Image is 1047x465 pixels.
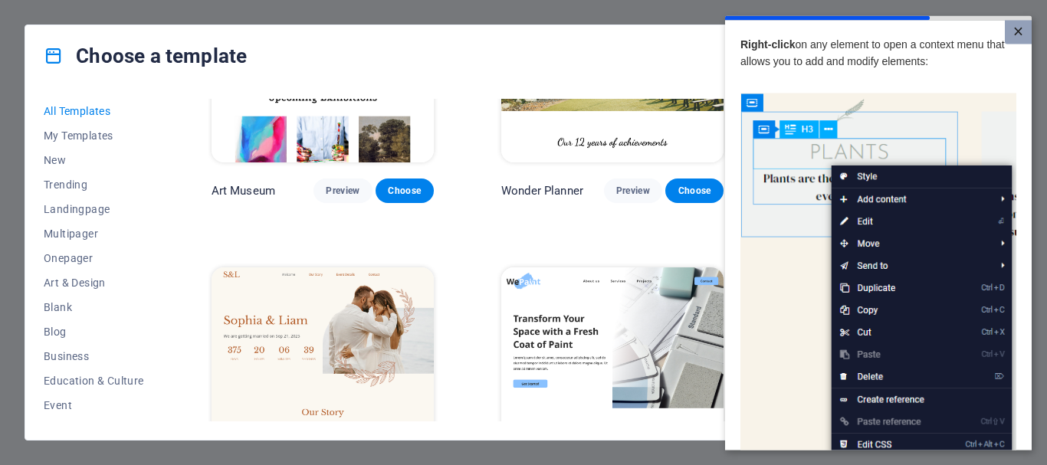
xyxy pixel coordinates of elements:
[376,178,434,203] button: Choose
[678,185,711,197] span: Choose
[388,185,422,197] span: Choose
[616,185,650,197] span: Preview
[44,105,144,117] span: All Templates
[44,246,144,270] button: Onepager
[501,183,583,198] p: Wonder Planner
[44,301,144,313] span: Blank
[15,22,280,51] span: on any element to open a context menu that allows you to add and modify elements:
[44,148,144,172] button: New
[44,399,144,411] span: Event
[326,185,359,197] span: Preview
[44,344,144,368] button: Business
[44,197,144,221] button: Landingpage
[44,393,144,418] button: Event
[44,326,144,338] span: Blog
[665,178,724,203] button: Choose
[15,22,71,34] strong: Right-click
[44,99,144,123] button: All Templates
[44,252,144,264] span: Onepager
[280,5,307,28] a: Close modal
[44,203,144,215] span: Landingpage
[44,270,144,295] button: Art & Design
[44,319,144,344] button: Blog
[44,129,144,142] span: My Templates
[44,277,144,289] span: Art & Design
[44,178,144,191] span: Trending
[44,375,144,387] span: Education & Culture
[44,172,144,197] button: Trending
[44,418,144,442] button: Gastronomy
[44,154,144,166] span: New
[44,350,144,362] span: Business
[44,368,144,393] button: Education & Culture
[44,295,144,319] button: Blank
[44,228,144,240] span: Multipager
[44,221,144,246] button: Multipager
[604,178,662,203] button: Preview
[313,178,372,203] button: Preview
[44,44,247,68] h4: Choose a template
[44,123,144,148] button: My Templates
[212,183,275,198] p: Art Museum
